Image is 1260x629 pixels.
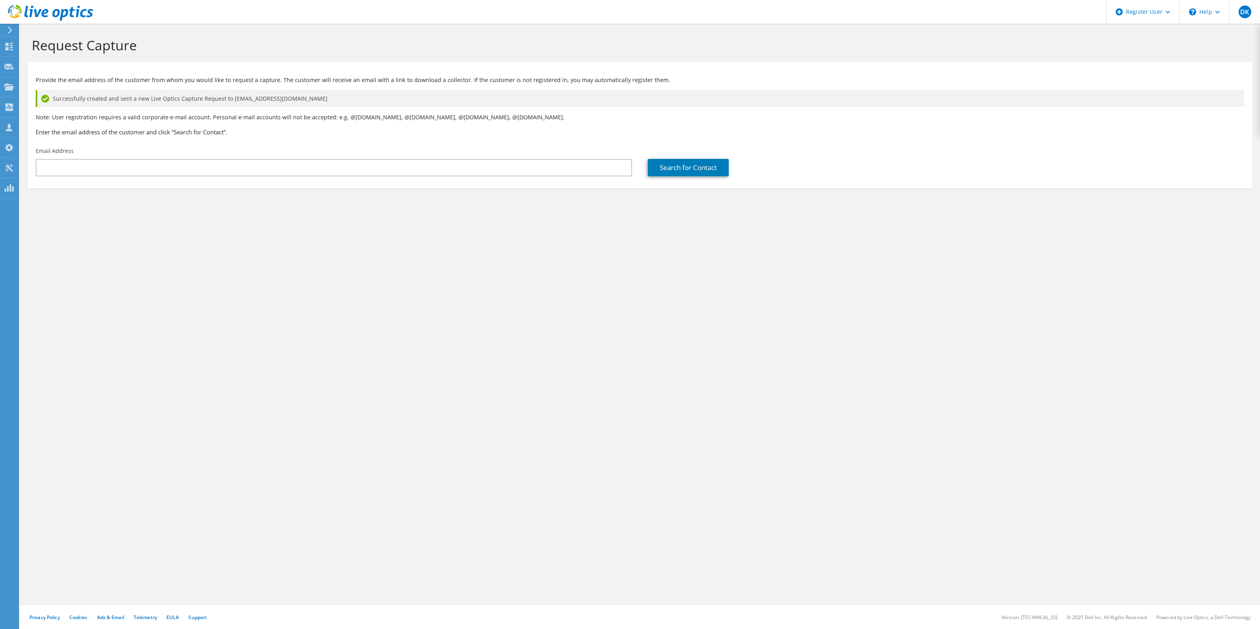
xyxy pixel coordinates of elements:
[36,76,1244,84] p: Provide the email address of the customer from whom you would like to request a capture. The cust...
[1067,614,1147,621] li: © 2025 Dell Inc. All Rights Reserved
[36,113,1244,122] p: Note: User registration requires a valid corporate e-mail account. Personal e-mail accounts will ...
[1189,8,1196,15] svg: \n
[97,614,124,621] a: Ads & Email
[648,159,729,176] a: Search for Contact
[29,614,60,621] a: Privacy Policy
[53,94,327,103] span: Successfully created and sent a new Live Optics Capture Request to [EMAIL_ADDRESS][DOMAIN_NAME]
[1156,614,1250,621] li: Powered by Live Optics, a Dell Technology
[36,128,1244,136] h3: Enter the email address of the customer and click “Search for Contact”.
[134,614,157,621] a: Telemetry
[188,614,207,621] a: Support
[1001,614,1057,621] li: Version: [TECHNICAL_ID]
[69,614,88,621] a: Cookies
[1239,6,1251,18] span: DK
[167,614,179,621] a: EULA
[32,37,1244,54] h1: Request Capture
[36,147,74,155] label: Email Address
